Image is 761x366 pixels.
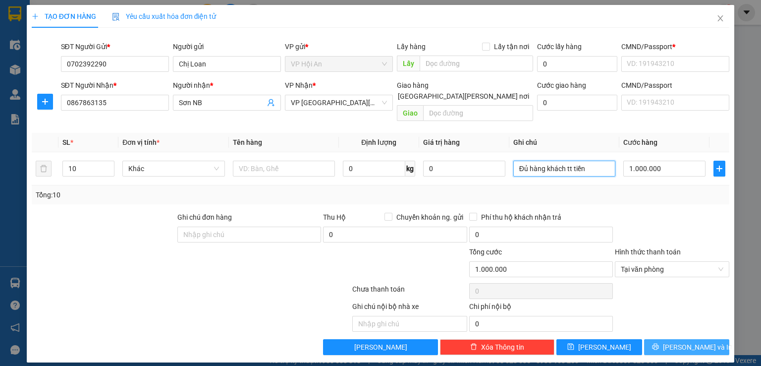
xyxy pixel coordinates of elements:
[351,284,468,301] div: Chưa thanh toán
[62,138,70,146] span: SL
[509,133,619,152] th: Ghi chú
[714,165,725,173] span: plus
[537,95,617,111] input: Cước giao hàng
[394,91,533,102] span: [GEOGRAPHIC_DATA][PERSON_NAME] nơi
[423,161,505,177] input: 0
[177,213,232,221] label: Ghi chú đơn hàng
[481,342,524,353] span: Xóa Thông tin
[233,138,262,146] span: Tên hàng
[36,189,294,200] div: Tổng: 10
[707,5,734,33] button: Close
[177,227,321,243] input: Ghi chú đơn hàng
[32,13,39,20] span: plus
[112,12,217,20] span: Yêu cầu xuất hóa đơn điện tử
[285,81,313,89] span: VP Nhận
[621,262,723,277] span: Tại văn phòng
[716,14,724,22] span: close
[652,343,659,351] span: printer
[490,41,533,52] span: Lấy tận nơi
[392,212,467,223] span: Chuyển khoản ng. gửi
[291,57,387,71] span: VP Hội An
[477,212,565,223] span: Phí thu hộ khách nhận trả
[37,94,53,110] button: plus
[470,343,477,351] span: delete
[38,98,53,106] span: plus
[469,301,613,316] div: Chi phí nội bộ
[285,41,393,52] div: VP gửi
[61,41,169,52] div: SĐT Người Gửi
[469,248,502,256] span: Tổng cước
[397,56,420,71] span: Lấy
[112,13,120,21] img: icon
[352,301,467,316] div: Ghi chú nội bộ nhà xe
[233,161,335,177] input: VD: Bàn, Ghế
[713,161,725,177] button: plus
[423,138,460,146] span: Giá trị hàng
[621,41,729,52] div: CMND/Passport
[267,99,275,107] span: user-add
[61,80,169,91] div: SĐT Người Nhận
[621,80,729,91] div: CMND/Passport
[537,81,586,89] label: Cước giao hàng
[513,161,615,177] input: Ghi Chú
[173,41,281,52] div: Người gửi
[537,56,617,72] input: Cước lấy hàng
[420,56,533,71] input: Dọc đường
[397,43,426,51] span: Lấy hàng
[291,95,387,110] span: VP Ninh Bình
[173,80,281,91] div: Người nhận
[615,248,681,256] label: Hình thức thanh toán
[537,43,582,51] label: Cước lấy hàng
[361,138,396,146] span: Định lượng
[623,138,657,146] span: Cước hàng
[663,342,732,353] span: [PERSON_NAME] và In
[352,316,467,332] input: Nhập ghi chú
[32,12,96,20] span: TẠO ĐƠN HÀNG
[405,161,415,177] span: kg
[323,213,346,221] span: Thu Hộ
[578,342,631,353] span: [PERSON_NAME]
[423,105,533,121] input: Dọc đường
[556,339,642,355] button: save[PERSON_NAME]
[397,81,429,89] span: Giao hàng
[323,339,437,355] button: [PERSON_NAME]
[122,138,160,146] span: Đơn vị tính
[397,105,423,121] span: Giao
[440,339,554,355] button: deleteXóa Thông tin
[644,339,730,355] button: printer[PERSON_NAME] và In
[567,343,574,351] span: save
[36,161,52,177] button: delete
[128,161,218,176] span: Khác
[354,342,407,353] span: [PERSON_NAME]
